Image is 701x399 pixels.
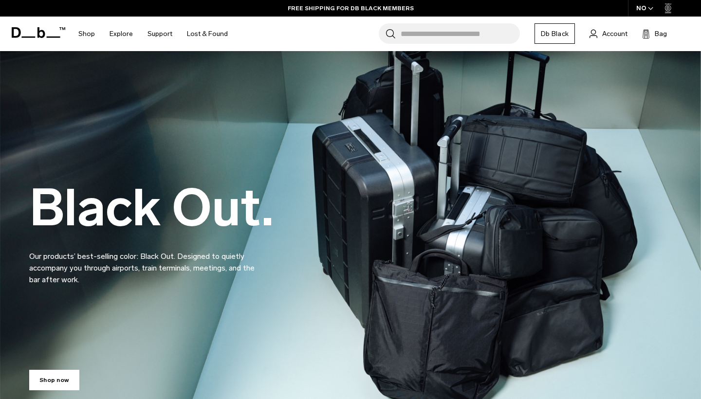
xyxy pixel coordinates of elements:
a: Support [148,17,172,51]
h2: Black Out. [29,182,274,234]
a: Account [590,28,627,39]
a: Shop [78,17,95,51]
button: Bag [642,28,667,39]
a: Explore [110,17,133,51]
span: Bag [655,29,667,39]
a: Db Black [535,23,575,44]
p: Our products’ best-selling color: Black Out. Designed to quietly accompany you through airports, ... [29,239,263,286]
a: FREE SHIPPING FOR DB BLACK MEMBERS [288,4,414,13]
nav: Main Navigation [71,17,235,51]
a: Shop now [29,370,79,390]
a: Lost & Found [187,17,228,51]
span: Account [602,29,627,39]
